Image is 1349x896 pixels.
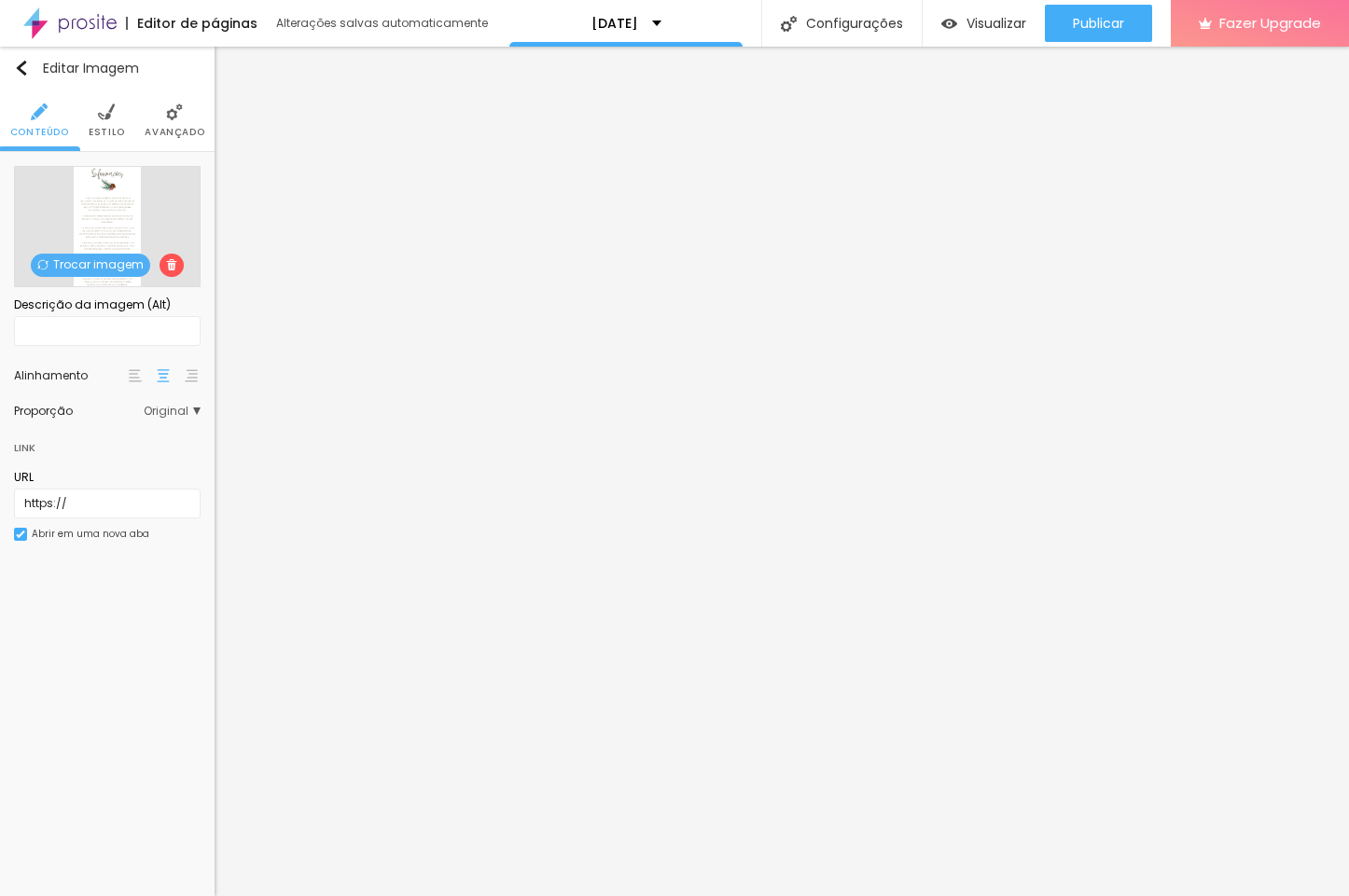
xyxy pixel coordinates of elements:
[10,128,69,137] span: Conteúdo
[1045,5,1152,42] button: Publicar
[923,5,1045,42] button: Visualizar
[14,406,144,417] div: Proporção
[941,16,957,32] img: view-1.svg
[37,259,49,270] img: Icone
[14,469,201,486] div: URL
[89,128,125,137] span: Estilo
[32,530,149,539] div: Abrir em uma nova aba
[144,406,201,417] span: Original
[1073,16,1124,31] span: Publicar
[14,437,35,458] div: Link
[16,530,25,539] img: Icone
[14,61,139,76] div: Editar Imagem
[14,61,29,76] img: Icone
[129,369,142,382] img: paragraph-left-align.svg
[98,103,115,120] img: Icone
[14,426,201,460] div: Link
[14,296,201,313] div: Descrição da imagem (Alt)
[14,370,126,381] div: Alinhamento
[166,259,177,270] img: Icone
[166,103,183,120] img: Icone
[126,17,257,30] div: Editor de páginas
[145,128,204,137] span: Avançado
[215,47,1349,896] iframe: Editor
[185,369,198,382] img: paragraph-right-align.svg
[967,16,1026,31] span: Visualizar
[31,103,48,120] img: Icone
[591,17,638,30] p: [DATE]
[31,254,150,277] span: Trocar imagem
[781,16,797,32] img: Icone
[276,18,491,29] div: Alterações salvas automaticamente
[157,369,170,382] img: paragraph-center-align.svg
[1219,15,1321,31] span: Fazer Upgrade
